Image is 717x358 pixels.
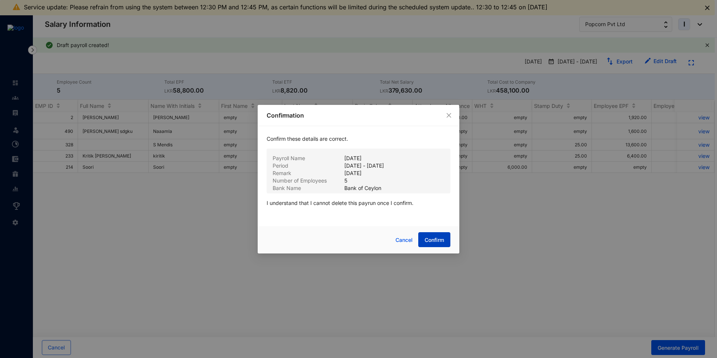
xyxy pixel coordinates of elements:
[273,184,344,192] p: Bank Name
[344,155,361,162] p: [DATE]
[418,232,450,247] button: Confirm
[273,169,344,177] p: Remark
[344,162,384,169] p: [DATE] - [DATE]
[344,177,347,184] p: 5
[267,111,450,120] p: Confirmation
[390,233,418,248] button: Cancel
[344,169,361,177] p: [DATE]
[273,155,344,162] p: Payroll Name
[267,135,450,149] p: Confirm these details are correct.
[445,111,453,119] button: Close
[395,236,413,244] span: Cancel
[446,112,452,118] span: close
[425,236,444,244] span: Confirm
[273,162,344,169] p: Period
[344,184,381,192] p: Bank of Ceylon
[267,193,450,213] p: I understand that I cannot delete this payrun once I confirm.
[273,177,344,184] p: Number of Employees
